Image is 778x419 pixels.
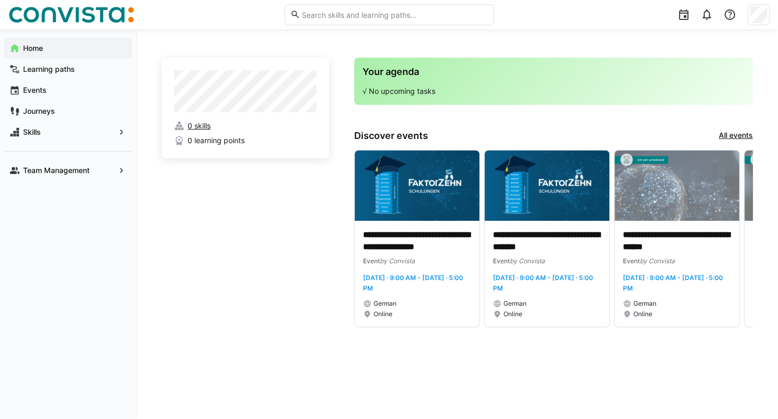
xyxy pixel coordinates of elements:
a: 0 skills [174,121,316,131]
span: Online [374,310,392,318]
span: [DATE] · 9:00 AM - [DATE] · 5:00 PM [493,274,593,292]
span: by Convista [380,257,415,265]
input: Search skills and learning paths… [300,10,488,19]
img: image [485,151,609,221]
p: √ No upcoming tasks [363,86,744,96]
span: [DATE] · 9:00 AM - [DATE] · 5:00 PM [623,274,723,292]
h3: Your agenda [363,66,744,78]
img: image [355,151,479,221]
span: [DATE] · 9:00 AM - [DATE] · 5:00 PM [363,274,463,292]
a: All events [719,130,753,142]
span: Event [493,257,510,265]
span: German [503,299,527,308]
span: German [633,299,656,308]
span: German [374,299,397,308]
span: 0 skills [188,121,211,131]
span: by Convista [640,257,675,265]
span: Event [623,257,640,265]
span: Online [503,310,522,318]
h3: Discover events [354,130,428,142]
img: image [615,151,739,221]
span: by Convista [510,257,545,265]
span: 0 learning points [188,135,245,146]
span: Event [363,257,380,265]
span: Online [633,310,652,318]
